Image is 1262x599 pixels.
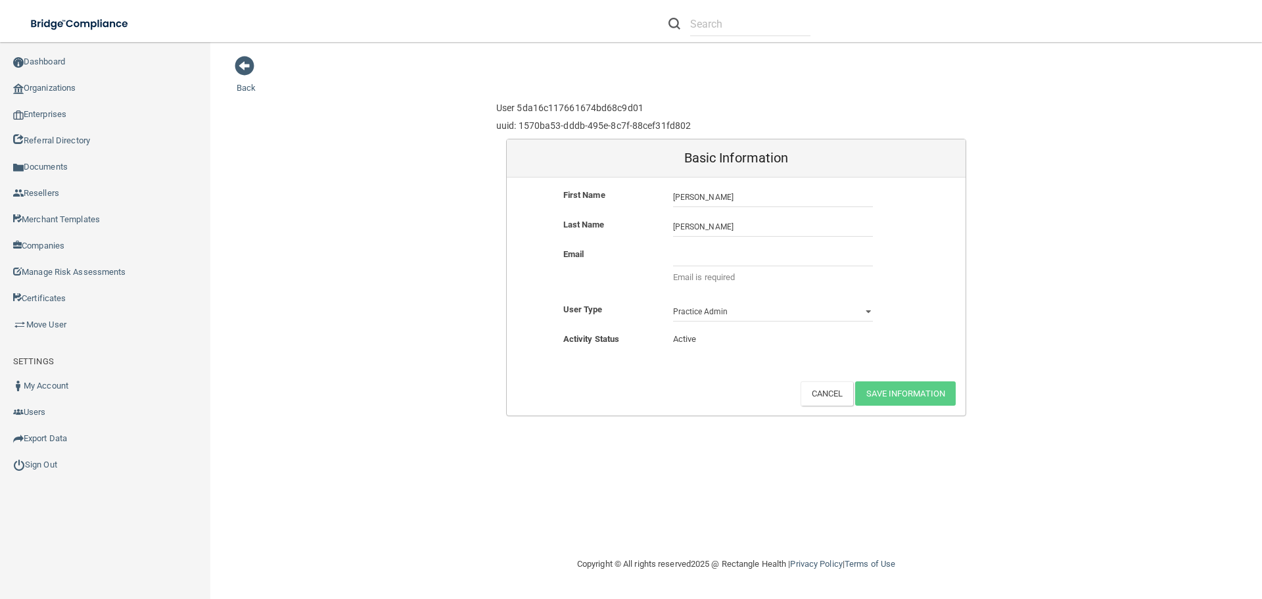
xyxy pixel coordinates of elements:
img: bridge_compliance_login_screen.278c3ca4.svg [20,11,141,37]
img: ic_reseller.de258add.png [13,188,24,199]
input: Search [690,12,810,36]
label: SETTINGS [13,354,54,370]
b: Last Name [563,220,605,229]
img: ic_power_dark.7ecde6b1.png [13,459,25,471]
img: ic_user_dark.df1a06c3.png [13,381,24,391]
b: Email [563,249,584,259]
div: Copyright © All rights reserved 2025 @ Rectangle Health | | [496,543,976,585]
img: enterprise.0d942306.png [13,110,24,120]
a: Privacy Policy [790,559,842,569]
b: User Type [563,304,603,314]
img: ic-search.3b580494.png [668,18,680,30]
b: First Name [563,190,605,200]
h6: User 5da16c117661674bd68c9d01 [496,103,691,113]
button: Save Information [855,381,956,406]
p: Active [673,331,873,347]
iframe: Drift Widget Chat Controller [1035,506,1246,558]
b: Activity Status [563,334,620,344]
h6: uuid: 1570ba53-dddb-495e-8c7f-88cef31fd802 [496,121,691,131]
img: icon-users.e205127d.png [13,407,24,418]
div: Basic Information [507,139,966,178]
img: briefcase.64adab9b.png [13,318,26,331]
img: ic_dashboard_dark.d01f4a41.png [13,57,24,68]
img: icon-documents.8dae5593.png [13,162,24,173]
img: organization-icon.f8decf85.png [13,84,24,94]
a: Back [237,67,256,93]
img: icon-export.b9366987.png [13,433,24,444]
p: Email is required [673,270,873,285]
button: Cancel [801,381,854,406]
a: Terms of Use [845,559,895,569]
